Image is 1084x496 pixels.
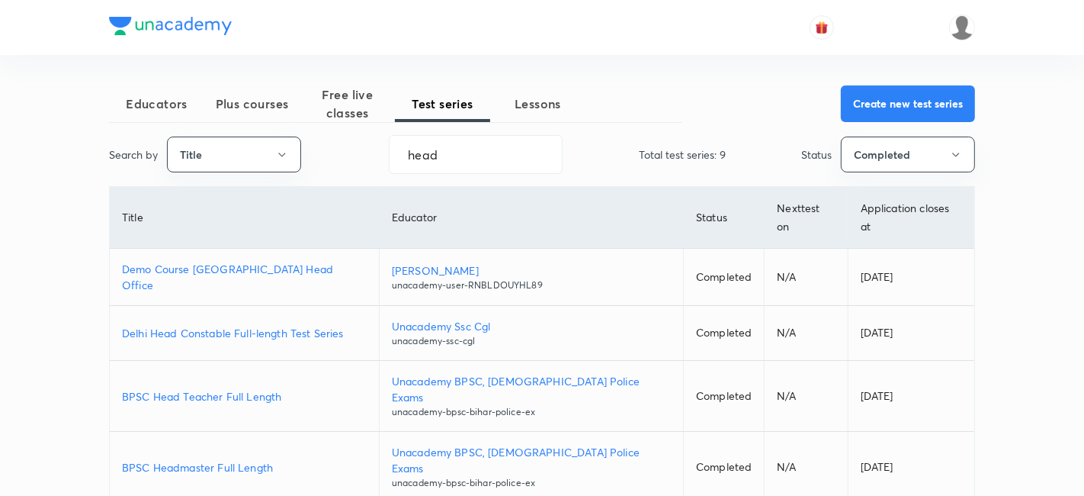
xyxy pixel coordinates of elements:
[815,21,829,34] img: avatar
[109,95,204,113] span: Educators
[109,17,232,35] img: Company Logo
[684,249,765,306] td: Completed
[392,318,671,334] p: Unacademy Ssc Cgl
[300,85,395,122] span: Free live classes
[639,147,726,163] p: Total test series: 9
[841,85,975,122] button: Create new test series
[684,306,765,361] td: Completed
[110,187,379,249] th: Title
[490,95,585,113] span: Lessons
[949,14,975,40] img: Drishti Chauhan
[684,187,765,249] th: Status
[765,306,848,361] td: N/A
[122,325,367,341] a: Delhi Head Constable Full-length Test Series
[765,249,848,306] td: N/A
[390,135,562,174] input: Search...
[392,444,671,476] p: Unacademy BPSC, [DEMOGRAPHIC_DATA] Police Exams
[848,249,974,306] td: [DATE]
[801,147,832,163] p: Status
[392,279,671,292] p: unacademy-user-RNBLDOUYHL89
[392,444,671,490] a: Unacademy BPSC, [DEMOGRAPHIC_DATA] Police Examsunacademy-bpsc-bihar-police-ex
[392,476,671,490] p: unacademy-bpsc-bihar-police-ex
[684,361,765,432] td: Completed
[392,334,671,348] p: unacademy-ssc-cgl
[392,318,671,348] a: Unacademy Ssc Cglunacademy-ssc-cgl
[848,306,974,361] td: [DATE]
[765,187,848,249] th: Next test on
[392,405,671,419] p: unacademy-bpsc-bihar-police-ex
[841,137,975,172] button: Completed
[122,459,367,475] a: BPSC Headmaster Full Length
[810,15,834,40] button: avatar
[392,262,671,279] p: [PERSON_NAME]
[122,261,367,293] a: Demo Course [GEOGRAPHIC_DATA] Head Office
[204,95,300,113] span: Plus courses
[109,147,158,163] p: Search by
[392,373,671,405] p: Unacademy BPSC, [DEMOGRAPHIC_DATA] Police Exams
[848,361,974,432] td: [DATE]
[392,373,671,419] a: Unacademy BPSC, [DEMOGRAPHIC_DATA] Police Examsunacademy-bpsc-bihar-police-ex
[167,137,301,172] button: Title
[379,187,683,249] th: Educator
[392,262,671,292] a: [PERSON_NAME]unacademy-user-RNBLDOUYHL89
[109,17,232,39] a: Company Logo
[848,187,974,249] th: Application closes at
[395,95,490,113] span: Test series
[122,388,367,404] a: BPSC Head Teacher Full Length
[765,361,848,432] td: N/A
